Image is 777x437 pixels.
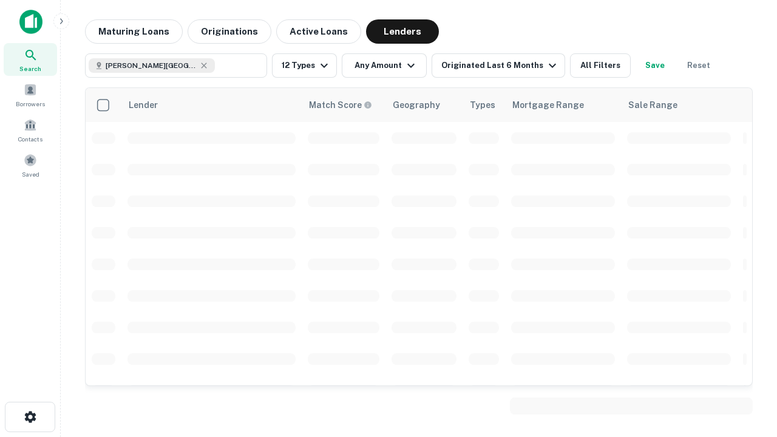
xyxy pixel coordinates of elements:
th: Types [463,88,505,122]
iframe: Chat Widget [716,301,777,359]
span: Borrowers [16,99,45,109]
div: Mortgage Range [512,98,584,112]
button: Any Amount [342,53,427,78]
th: Geography [385,88,463,122]
button: Reset [679,53,718,78]
button: Originated Last 6 Months [432,53,565,78]
th: Lender [121,88,302,122]
button: All Filters [570,53,631,78]
th: Sale Range [621,88,737,122]
h6: Match Score [309,98,370,112]
div: Geography [393,98,440,112]
button: 12 Types [272,53,337,78]
a: Search [4,43,57,76]
a: Contacts [4,113,57,146]
div: Lender [129,98,158,112]
button: Maturing Loans [85,19,183,44]
div: Originated Last 6 Months [441,58,560,73]
div: Capitalize uses an advanced AI algorithm to match your search with the best lender. The match sco... [309,98,372,112]
span: Contacts [18,134,42,144]
button: Save your search to get updates of matches that match your search criteria. [636,53,674,78]
th: Mortgage Range [505,88,621,122]
div: Sale Range [628,98,677,112]
span: Saved [22,169,39,179]
a: Saved [4,149,57,181]
div: Types [470,98,495,112]
button: Active Loans [276,19,361,44]
span: Search [19,64,41,73]
button: Originations [188,19,271,44]
button: Lenders [366,19,439,44]
img: capitalize-icon.png [19,10,42,34]
th: Capitalize uses an advanced AI algorithm to match your search with the best lender. The match sco... [302,88,385,122]
span: [PERSON_NAME][GEOGRAPHIC_DATA], [GEOGRAPHIC_DATA] [106,60,197,71]
a: Borrowers [4,78,57,111]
